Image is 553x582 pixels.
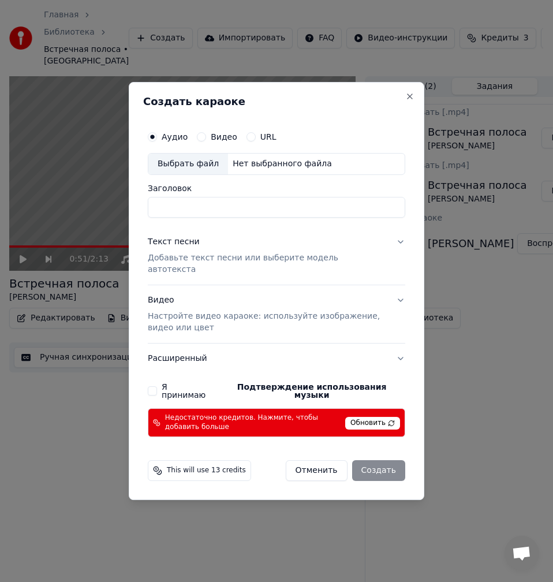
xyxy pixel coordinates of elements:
button: Отменить [286,460,348,481]
button: Я принимаю [218,383,405,399]
h2: Создать караоке [143,96,410,107]
div: Нет выбранного файла [228,158,337,170]
span: Недостаточно кредитов. Нажмите, чтобы добавить больше [165,413,341,432]
button: Текст песниДобавьте текст песни или выберите модель автотекста [148,227,405,285]
button: ВидеоНастройте видео караоке: используйте изображение, видео или цвет [148,285,405,343]
div: Видео [148,294,387,334]
label: Я принимаю [162,383,405,399]
span: This will use 13 credits [167,466,246,475]
label: Видео [211,133,237,141]
label: Заголовок [148,184,405,192]
div: Выбрать файл [148,154,228,174]
div: Текст песни [148,236,200,248]
label: URL [260,133,276,141]
p: Добавьте текст песни или выберите модель автотекста [148,252,387,275]
button: Расширенный [148,344,405,374]
span: Обновить [345,417,400,430]
label: Аудио [162,133,188,141]
p: Настройте видео караоке: используйте изображение, видео или цвет [148,311,387,334]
